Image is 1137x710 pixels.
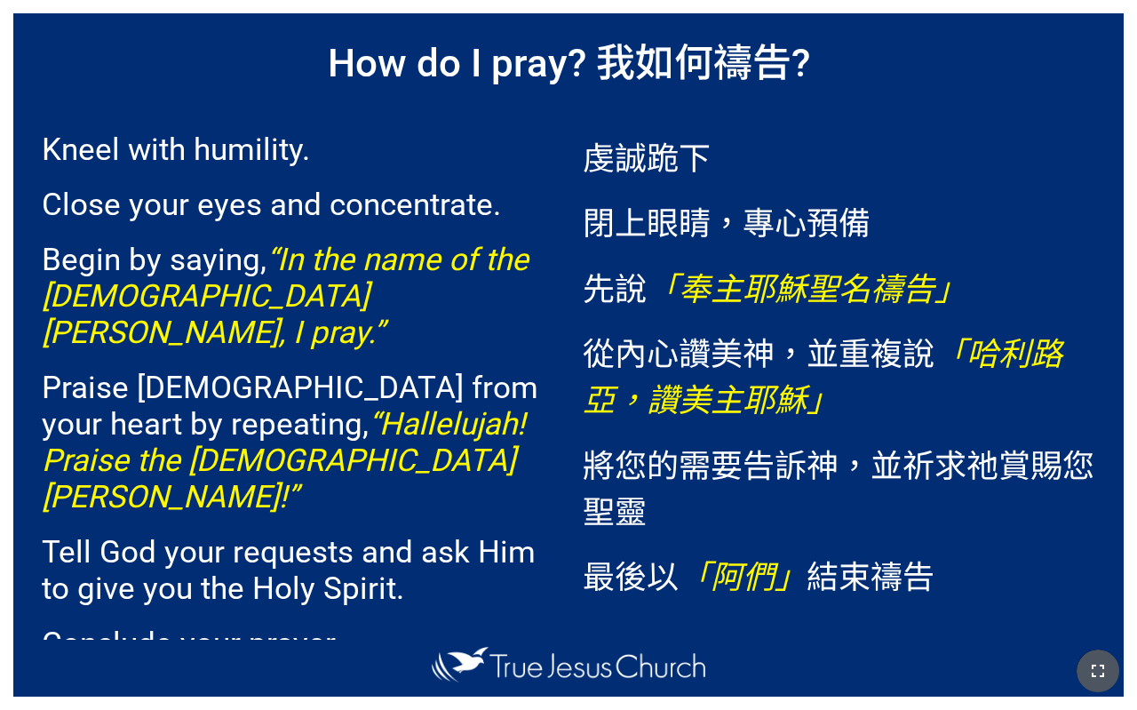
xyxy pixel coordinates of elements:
[42,242,554,351] p: Begin by saying,
[583,336,1062,419] em: 「哈利路亞，讚美主耶穌」
[583,551,1095,597] p: 最後以 結束禱告
[42,406,525,515] em: “Hallelujah! Praise the [DEMOGRAPHIC_DATA][PERSON_NAME]!”
[42,132,554,168] p: Kneel with humility.
[583,197,1095,243] p: 閉上眼睛，專心預備
[583,328,1095,420] p: 從內心讚美神，並重複說
[42,242,529,351] em: “In the name of the [DEMOGRAPHIC_DATA][PERSON_NAME], I pray.”
[42,534,554,607] p: Tell God your requests and ask Him to give you the Holy Spirit.
[42,626,554,698] p: Conclude your prayer with,
[583,263,1095,309] p: 先說
[42,370,554,515] p: Praise [DEMOGRAPHIC_DATA] from your heart by repeating,
[583,132,1095,179] p: 虔誠跪下
[679,559,807,596] em: 「阿們」
[647,271,966,308] em: 「奉主耶穌聖名禱告」
[13,13,1124,106] h1: How do I pray? 我如何禱告?
[42,187,554,223] p: Close your eyes and concentrate.
[583,440,1095,532] p: 將您的需要告訴神，並祈求祂賞賜您聖靈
